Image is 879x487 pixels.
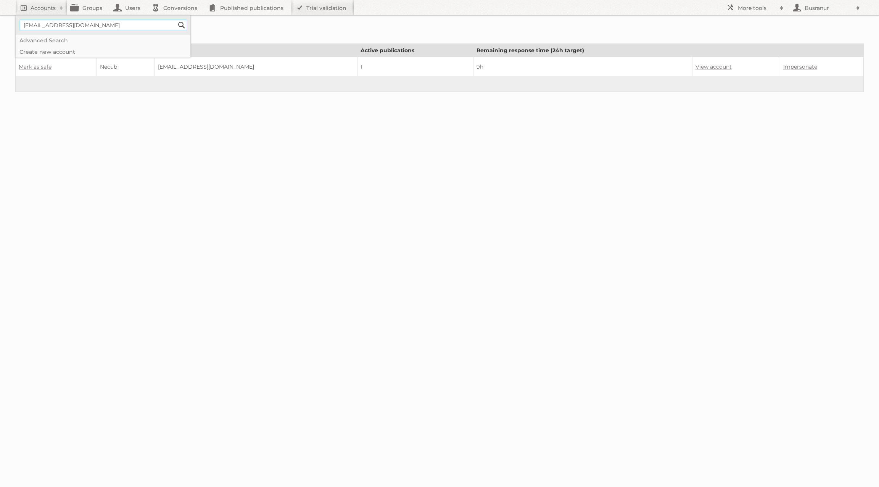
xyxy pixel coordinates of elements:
[15,27,864,36] h1: Trial Validations
[357,57,473,77] td: 1
[19,63,52,70] a: Mark as safe
[176,19,187,31] input: Search
[155,44,357,57] th: Owner
[477,63,483,70] span: 9h
[803,4,852,12] h2: Busranur
[155,57,357,77] td: [EMAIL_ADDRESS][DOMAIN_NAME]
[31,4,56,12] h2: Accounts
[16,46,190,58] a: Create new account
[97,57,155,77] td: Necub
[357,44,473,57] th: Active publications
[16,35,190,46] a: Advanced Search
[738,4,776,12] h2: More tools
[783,63,817,70] a: Impersonate
[473,44,692,57] th: Remaining response time (24h target)
[695,63,732,70] a: View account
